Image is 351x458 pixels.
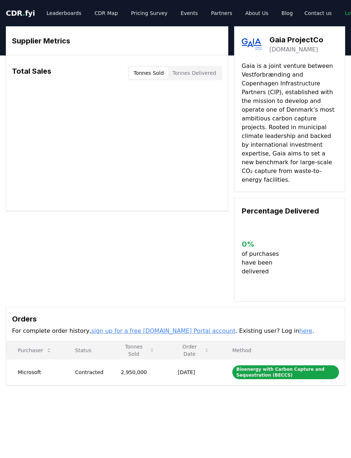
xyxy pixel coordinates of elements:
[41,7,299,20] nav: Main
[12,35,222,46] h3: Supplier Metrics
[242,205,338,216] h3: Percentage Delivered
[205,7,238,20] a: Partners
[23,9,25,18] span: .
[6,9,35,18] span: CDR fyi
[232,365,339,379] div: Bioenergy with Carbon Capture and Sequestration (BECCS)
[242,250,291,276] p: of purchases have been delivered
[226,347,339,354] p: Method
[12,313,339,324] h3: Orders
[269,45,318,54] a: [DOMAIN_NAME]
[41,7,87,20] a: Leaderboards
[91,327,236,334] a: sign up for a free [DOMAIN_NAME] Portal account
[242,62,338,184] p: Gaia is a joint venture between Vestforbrænding and Copenhagen Infrastructure Partners (CIP), est...
[175,7,204,20] a: Events
[69,347,103,354] p: Status
[299,7,338,20] a: Contact us
[168,67,221,79] button: Tonnes Delivered
[89,7,124,20] a: CDR Map
[12,66,51,80] h3: Total Sales
[242,239,291,250] h3: 0 %
[12,343,58,358] button: Purchaser
[6,359,63,385] td: Microsoft
[75,369,103,376] div: Contracted
[172,343,215,358] button: Order Date
[129,67,168,79] button: Tonnes Sold
[109,359,166,385] td: 2,950,000
[269,34,323,45] h3: Gaia ProjectCo
[242,34,262,54] img: Gaia ProjectCo-logo
[276,7,299,20] a: Blog
[12,327,339,335] p: For complete order history, . Existing user? Log in .
[125,7,173,20] a: Pricing Survey
[115,343,160,358] button: Tonnes Sold
[166,359,221,385] td: [DATE]
[6,8,35,18] a: CDR.fyi
[299,327,312,334] a: here
[240,7,274,20] a: About Us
